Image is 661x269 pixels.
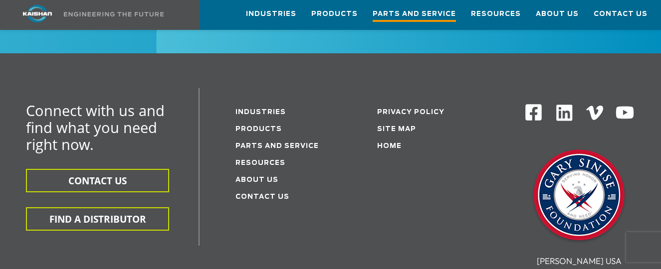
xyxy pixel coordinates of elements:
span: Resources [471,8,521,20]
button: FIND A DISTRIBUTOR [26,207,169,231]
a: Home [377,143,402,149]
img: Gary Sinise Foundation [529,146,629,246]
a: About Us [536,0,579,27]
span: Products [311,8,358,20]
span: About Us [536,8,579,20]
a: Industries [246,0,296,27]
span: Industries [246,8,296,20]
img: Vimeo [586,106,603,120]
a: Contact Us [235,194,289,200]
a: Industries [235,109,286,116]
a: Privacy Policy [377,109,444,116]
a: Resources [471,0,521,27]
button: CONTACT US [26,169,169,192]
a: Products [235,126,282,133]
img: Linkedin [555,103,574,123]
a: Site Map [377,126,416,133]
a: Resources [235,160,285,166]
img: Youtube [615,103,635,123]
a: Contact Us [594,0,648,27]
span: Connect with us and find what you need right now. [26,101,165,154]
img: Engineering the future [64,12,164,16]
img: Facebook [524,103,543,122]
span: Parts and Service [373,8,456,22]
a: Products [311,0,358,27]
a: Parts and Service [373,0,456,29]
a: Parts and service [235,143,319,149]
span: Contact Us [594,8,648,20]
a: About Us [235,177,278,183]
